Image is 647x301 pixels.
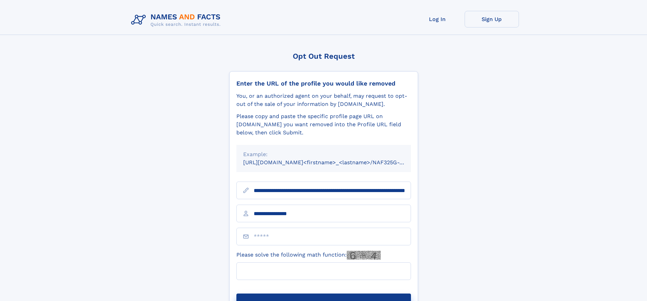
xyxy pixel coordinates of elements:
div: Opt Out Request [229,52,418,60]
div: Enter the URL of the profile you would like removed [236,80,411,87]
div: Please copy and paste the specific profile page URL on [DOMAIN_NAME] you want removed into the Pr... [236,112,411,137]
div: You, or an authorized agent on your behalf, may request to opt-out of the sale of your informatio... [236,92,411,108]
img: Logo Names and Facts [128,11,226,29]
a: Sign Up [465,11,519,27]
a: Log In [410,11,465,27]
small: [URL][DOMAIN_NAME]<firstname>_<lastname>/NAF325G-xxxxxxxx [243,159,424,166]
div: Example: [243,150,404,158]
label: Please solve the following math function: [236,251,381,260]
